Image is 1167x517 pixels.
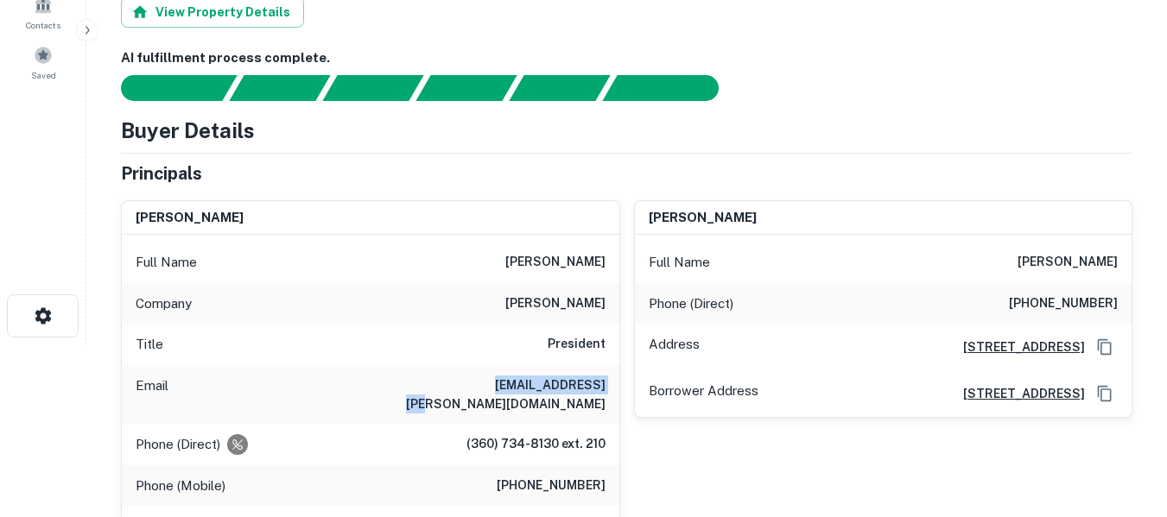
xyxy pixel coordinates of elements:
[649,334,700,360] p: Address
[136,434,220,455] p: Phone (Direct)
[5,39,81,85] a: Saved
[398,375,606,413] h6: [EMAIL_ADDRESS][PERSON_NAME][DOMAIN_NAME]
[649,293,733,314] p: Phone (Direct)
[949,384,1085,403] a: [STREET_ADDRESS]
[121,161,202,186] h5: Principals
[136,208,244,228] h6: [PERSON_NAME]
[121,48,1132,68] h6: AI fulfillment process complete.
[136,476,225,496] p: Phone (Mobile)
[136,334,163,355] p: Title
[31,68,56,82] span: Saved
[100,75,230,101] div: Sending borrower request to AI...
[1018,252,1118,273] h6: [PERSON_NAME]
[121,115,255,146] h4: Buyer Details
[505,293,606,314] h6: [PERSON_NAME]
[322,75,423,101] div: Documents found, AI parsing details...
[136,375,168,413] p: Email
[949,337,1085,356] a: [STREET_ADDRESS]
[1081,379,1167,462] iframe: Chat Widget
[26,18,60,32] span: Contacts
[415,75,517,101] div: Principals found, AI now looking for contact information...
[649,252,710,273] p: Full Name
[649,208,757,228] h6: [PERSON_NAME]
[1092,334,1118,360] button: Copy Address
[136,293,192,314] p: Company
[603,75,739,101] div: AI fulfillment process complete.
[497,476,606,496] h6: [PHONE_NUMBER]
[505,252,606,273] h6: [PERSON_NAME]
[548,334,606,355] h6: President
[136,252,197,273] p: Full Name
[649,381,758,407] p: Borrower Address
[509,75,610,101] div: Principals found, still searching for contact information. This may take time...
[227,434,248,455] div: Requests to not be contacted at this number
[466,434,606,455] h6: (360) 734-8130 ext. 210
[229,75,330,101] div: Your request is received and processing...
[1009,293,1118,314] h6: [PHONE_NUMBER]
